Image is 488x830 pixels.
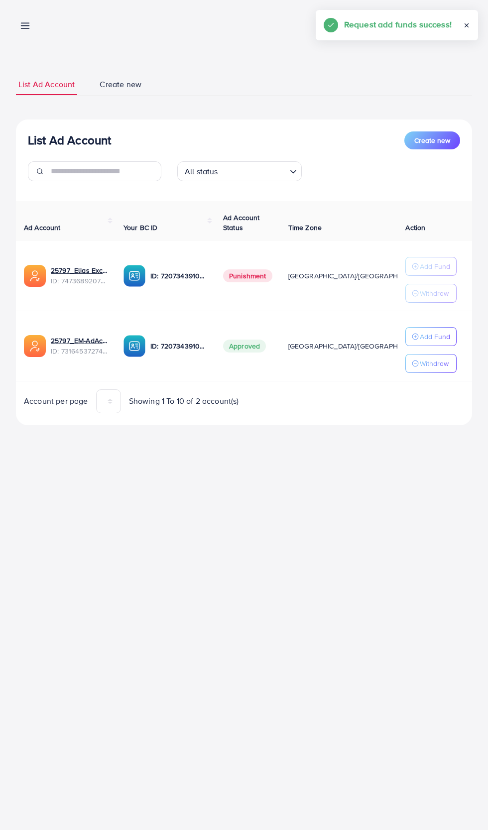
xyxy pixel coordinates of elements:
[420,357,449,369] p: Withdraw
[24,335,46,357] img: ic-ads-acc.e4c84228.svg
[51,336,108,356] div: <span class='underline'>25797_EM-AdAcc_1757236227748</span></br>7316453727488163841
[420,331,450,343] p: Add Fund
[51,265,108,286] div: <span class='underline'>25797_Elias Excited media_1740103877542</span></br>7473689207173742608
[405,354,457,373] button: Withdraw
[51,336,108,346] a: 25797_EM-AdAcc_1757236227748
[150,340,207,352] p: ID: 7207343910824378369
[51,346,108,356] span: ID: 7316453727488163841
[223,213,260,233] span: Ad Account Status
[414,135,450,145] span: Create new
[420,287,449,299] p: Withdraw
[24,265,46,287] img: ic-ads-acc.e4c84228.svg
[123,335,145,357] img: ic-ba-acc.ded83a64.svg
[344,18,452,31] h5: Request add funds success!
[221,162,286,179] input: Search for option
[100,79,141,90] span: Create new
[288,341,427,351] span: [GEOGRAPHIC_DATA]/[GEOGRAPHIC_DATA]
[405,223,425,233] span: Action
[405,327,457,346] button: Add Fund
[223,340,266,353] span: Approved
[28,133,111,147] h3: List Ad Account
[51,265,108,275] a: 25797_Elias Excited media_1740103877542
[177,161,302,181] div: Search for option
[51,276,108,286] span: ID: 7473689207173742608
[24,395,88,407] span: Account per page
[223,269,272,282] span: Punishment
[288,271,427,281] span: [GEOGRAPHIC_DATA]/[GEOGRAPHIC_DATA]
[420,260,450,272] p: Add Fund
[405,257,457,276] button: Add Fund
[404,131,460,149] button: Create new
[405,284,457,303] button: Withdraw
[288,223,322,233] span: Time Zone
[18,79,75,90] span: List Ad Account
[446,785,481,823] iframe: Chat
[123,265,145,287] img: ic-ba-acc.ded83a64.svg
[183,164,220,179] span: All status
[123,223,158,233] span: Your BC ID
[150,270,207,282] p: ID: 7207343910824378369
[24,223,61,233] span: Ad Account
[129,395,239,407] span: Showing 1 To 10 of 2 account(s)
